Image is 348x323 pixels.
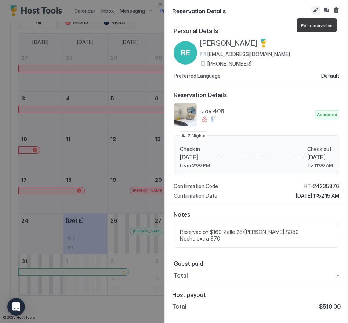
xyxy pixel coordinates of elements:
[180,162,210,168] span: From 3:00 PM
[174,91,339,99] span: Reservation Details
[174,103,197,126] div: listing image
[319,303,341,310] span: $510.00
[174,260,339,267] span: Guest paid
[307,162,333,168] span: To 11:00 AM
[172,291,341,298] span: Host payout
[174,27,339,34] span: Personal Details
[180,146,210,153] span: Check in
[301,23,333,28] span: Edit reservation
[321,73,339,79] span: Default
[172,303,186,310] span: Total
[307,146,333,153] span: Check out
[304,183,339,190] span: HT-24235876
[296,192,339,199] span: [DATE] 11:52:15 AM
[174,211,339,218] span: Notes
[317,111,337,118] span: Accepted
[7,298,25,316] div: Open Intercom Messenger
[174,192,217,199] span: Confirmation Date
[200,39,258,48] span: [PERSON_NAME]
[174,183,218,190] span: Confirmation Code
[332,6,341,15] button: Cancel reservation
[180,154,210,161] span: [DATE]
[207,60,251,67] span: [PHONE_NUMBER]
[174,73,221,79] span: Preferred Language
[180,229,333,242] span: Reservacion $160 Zelle 25/[PERSON_NAME] $350 Noche extra $70
[307,154,333,161] span: [DATE]
[172,6,310,15] span: Reservation Details
[322,6,330,15] button: Inbox
[337,272,339,279] span: -
[202,107,312,115] span: Joy 408
[207,51,290,58] span: [EMAIL_ADDRESS][DOMAIN_NAME]
[181,47,190,58] span: RE
[188,132,206,139] span: 7 Nights
[174,272,188,279] span: Total
[311,6,320,15] button: Edit reservation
